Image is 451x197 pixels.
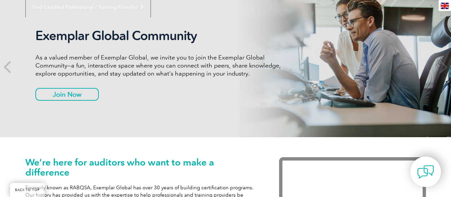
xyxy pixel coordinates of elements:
[35,54,286,78] p: As a valued member of Exemplar Global, we invite you to join the Exemplar Global Community—a fun,...
[35,28,286,43] h2: Exemplar Global Community
[441,3,449,9] img: en
[25,157,259,177] h1: We’re here for auditors who want to make a difference
[417,164,434,180] img: contact-chat.png
[35,88,99,101] a: Join Now
[10,183,45,197] a: BACK TO TOP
